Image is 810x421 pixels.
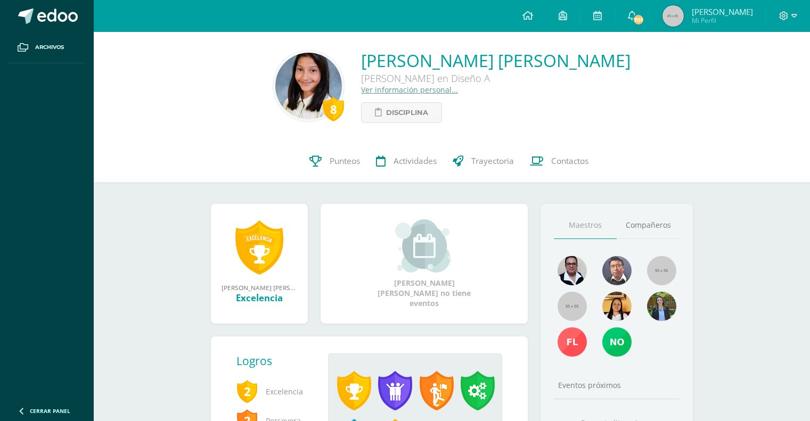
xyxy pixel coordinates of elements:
[323,97,344,121] div: 8
[361,85,458,95] a: Ver información personal...
[9,32,85,63] a: Archivos
[558,256,587,285] img: e41c3894aaf89bb740a7d8c448248d63.png
[647,256,676,285] img: 55x55
[30,407,70,415] span: Cerrar panel
[330,155,360,167] span: Punteos
[602,327,632,357] img: 7e5ce3178e263c1de2a2f09ff2bb6eb7.png
[471,155,514,167] span: Trayectoria
[395,219,453,273] img: event_small.png
[445,140,522,183] a: Trayectoria
[361,102,442,123] a: Disciplina
[551,155,588,167] span: Contactos
[236,377,311,406] span: Excelencia
[275,53,342,119] img: 43deb882999aed107e3ba46335a5b355.png
[522,140,596,183] a: Contactos
[222,292,297,304] div: Excelencia
[558,327,587,357] img: 57c4e928f643661f27a38ec3fbef529c.png
[35,43,64,52] span: Archivos
[361,49,631,72] a: [PERSON_NAME] [PERSON_NAME]
[617,212,680,239] a: Compañeros
[361,72,631,85] div: [PERSON_NAME] en Diseño A
[368,140,445,183] a: Actividades
[602,256,632,285] img: bf3cc4379d1deeebe871fe3ba6f72a08.png
[236,353,320,368] div: Logros
[371,219,478,308] div: [PERSON_NAME] [PERSON_NAME] no tiene eventos
[647,292,676,321] img: 7d61841bcfb191287f003a87f3c9ee53.png
[386,103,428,122] span: Disciplina
[236,379,258,403] span: 2
[602,292,632,321] img: 46f6fa15264c5e69646c4d280a212a31.png
[394,155,437,167] span: Actividades
[662,5,684,27] img: 45x45
[632,14,644,26] span: 701
[692,6,753,17] span: [PERSON_NAME]
[554,380,680,390] div: Eventos próximos
[692,16,753,25] span: Mi Perfil
[554,212,617,239] a: Maestros
[558,292,587,321] img: 55x55
[222,283,297,292] div: [PERSON_NAME] [PERSON_NAME] obtuvo
[301,140,368,183] a: Punteos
